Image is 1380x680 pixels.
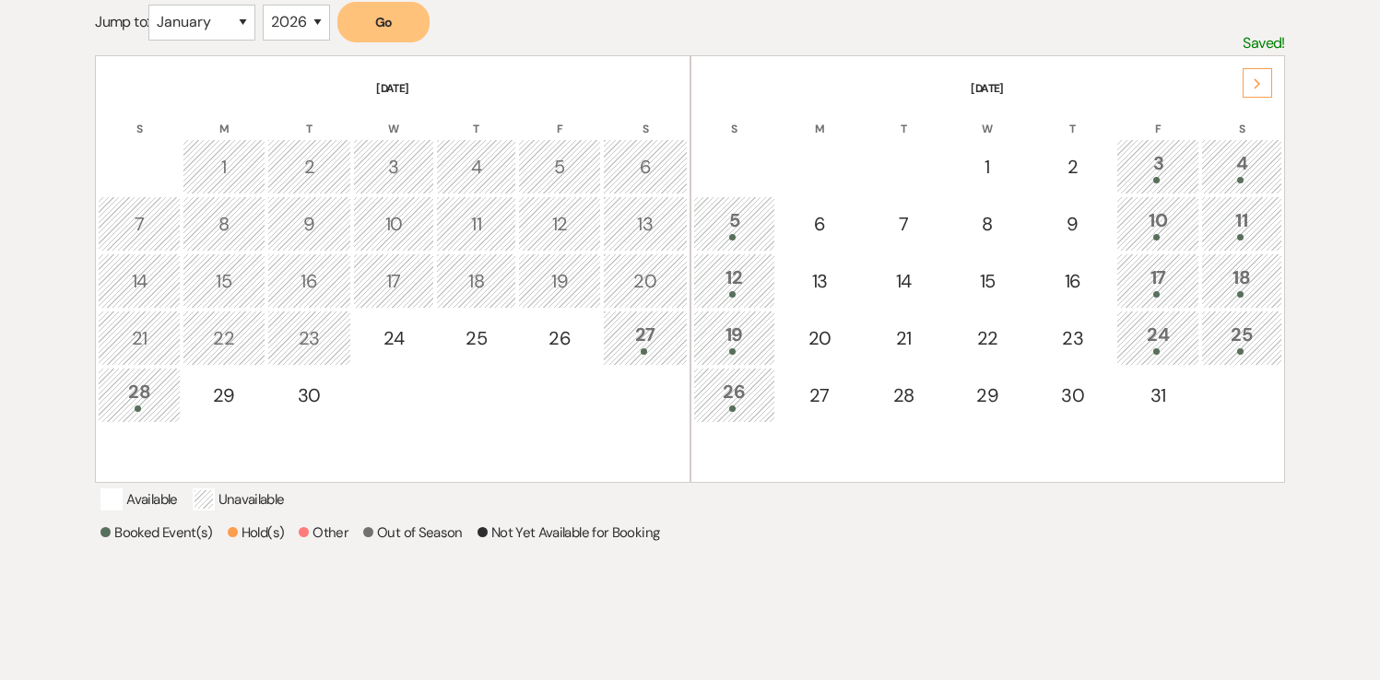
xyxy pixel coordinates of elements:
[363,153,424,181] div: 3
[446,324,507,352] div: 25
[363,210,424,238] div: 10
[193,153,255,181] div: 1
[956,381,1019,409] div: 29
[528,153,591,181] div: 5
[277,210,342,238] div: 9
[363,267,424,295] div: 17
[528,210,591,238] div: 12
[1211,206,1272,240] div: 11
[100,488,177,510] p: Available
[478,522,659,544] p: Not Yet Available for Booking
[693,58,1282,97] th: [DATE]
[518,99,601,137] th: F
[956,153,1019,181] div: 1
[193,381,255,409] div: 29
[1126,206,1189,240] div: 10
[1041,267,1105,295] div: 16
[1126,321,1189,355] div: 24
[1041,381,1105,409] div: 30
[787,324,852,352] div: 20
[703,206,766,240] div: 5
[603,99,688,137] th: S
[613,153,678,181] div: 6
[337,2,430,42] button: Go
[1031,99,1115,137] th: T
[95,12,148,31] span: Jump to:
[787,210,852,238] div: 6
[1126,381,1189,409] div: 31
[703,321,766,355] div: 19
[613,267,678,295] div: 20
[98,58,687,97] th: [DATE]
[193,210,255,238] div: 8
[528,324,591,352] div: 26
[436,99,517,137] th: T
[613,210,678,238] div: 13
[956,324,1019,352] div: 22
[277,324,342,352] div: 23
[1201,99,1282,137] th: S
[1211,149,1272,183] div: 4
[528,267,591,295] div: 19
[1211,321,1272,355] div: 25
[787,381,852,409] div: 27
[193,324,255,352] div: 22
[613,321,678,355] div: 27
[108,210,171,238] div: 7
[446,153,507,181] div: 4
[277,267,342,295] div: 16
[874,324,935,352] div: 21
[183,99,265,137] th: M
[193,267,255,295] div: 15
[1041,324,1105,352] div: 23
[946,99,1029,137] th: W
[787,267,852,295] div: 13
[353,99,434,137] th: W
[864,99,945,137] th: T
[1116,99,1199,137] th: F
[363,522,463,544] p: Out of Season
[874,381,935,409] div: 28
[446,267,507,295] div: 18
[108,267,171,295] div: 14
[108,324,171,352] div: 21
[1041,210,1105,238] div: 9
[693,99,776,137] th: S
[956,267,1019,295] div: 15
[267,99,352,137] th: T
[1211,264,1272,298] div: 18
[874,267,935,295] div: 14
[1041,153,1105,181] div: 2
[1126,264,1189,298] div: 17
[1243,31,1284,55] p: Saved!
[299,522,348,544] p: Other
[777,99,862,137] th: M
[277,381,342,409] div: 30
[703,264,766,298] div: 12
[100,522,212,544] p: Booked Event(s)
[98,99,181,137] th: S
[956,210,1019,238] div: 8
[277,153,342,181] div: 2
[363,324,424,352] div: 24
[446,210,507,238] div: 11
[193,488,285,510] p: Unavailable
[108,378,171,412] div: 28
[228,522,285,544] p: Hold(s)
[1126,149,1189,183] div: 3
[874,210,935,238] div: 7
[703,378,766,412] div: 26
